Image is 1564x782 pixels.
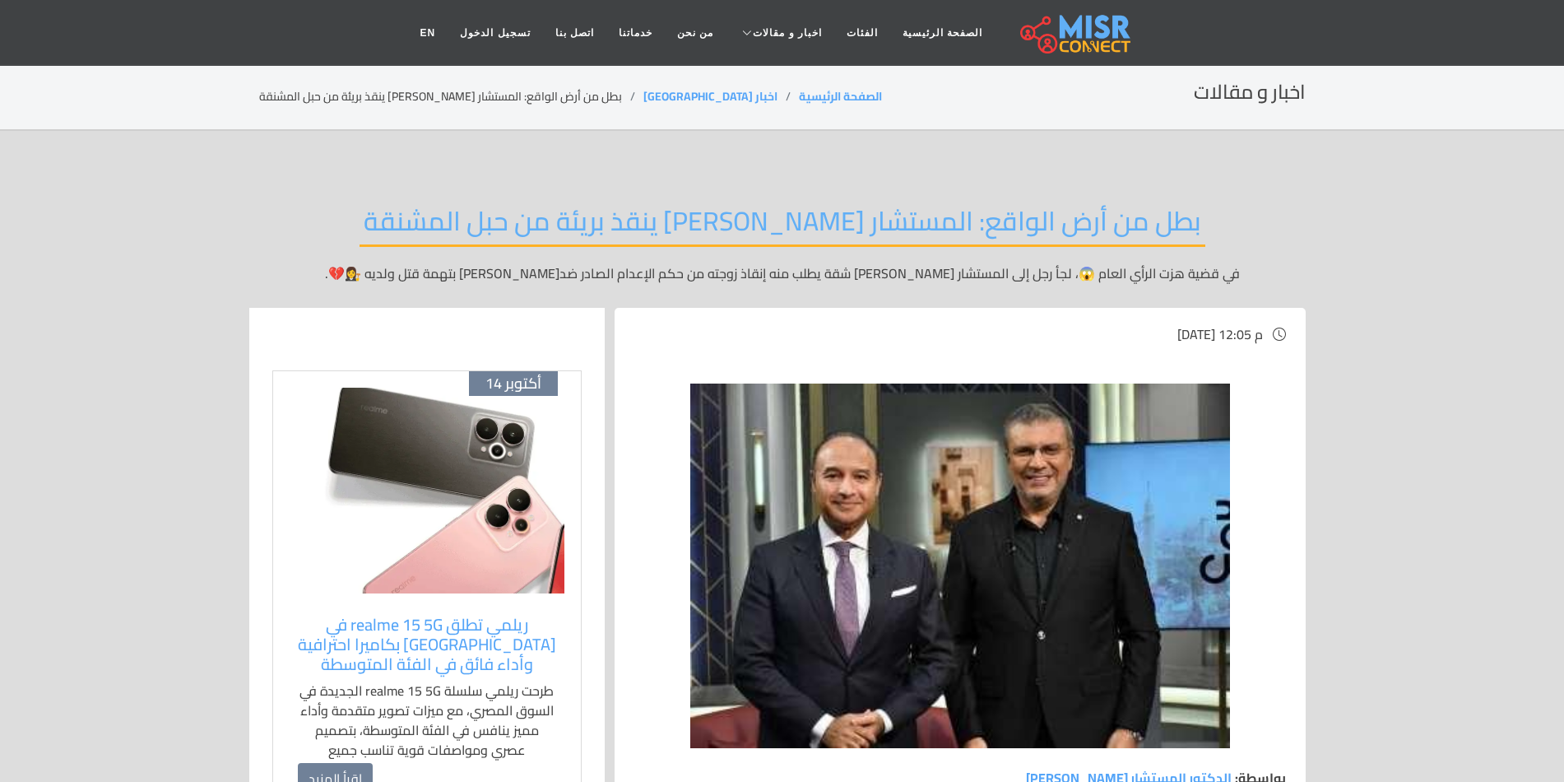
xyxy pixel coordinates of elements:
[298,615,556,674] a: ريلمي تطلق realme 15 5G في [GEOGRAPHIC_DATA] بكاميرا احترافية وأداء فائق في الفئة المتوسطة
[799,86,882,107] a: الصفحة الرئيسية
[726,17,834,49] a: اخبار و مقالات
[665,17,726,49] a: من نحن
[485,375,541,393] span: أكتوبر 14
[290,388,564,593] img: هاتف realme 15 5G بكاميرا مزدوجة وتصميم أنيق بلون الوردي الحريري
[1020,12,1130,54] img: main.misr_connect
[360,205,1205,247] h2: بطل من أرض الواقع: المستشار [PERSON_NAME] ينقذ بريئة من حبل المشنقة
[890,17,995,49] a: الصفحة الرئيسية
[408,17,448,49] a: EN
[448,17,542,49] a: تسجيل الدخول
[643,86,777,107] a: اخبار [GEOGRAPHIC_DATA]
[690,384,1230,748] img: المستشار محمد بهاء ابو شقه
[1194,81,1306,105] h2: اخبار و مقالات
[606,17,665,49] a: خدماتنا
[1177,322,1263,347] span: [DATE] 12:05 م
[259,263,1306,283] p: في قضية هزت الرأي العام 😱، لجأ رجل إلى المستشار [PERSON_NAME] شقة يطلب منه إنقاذ زوجته من حكم الإ...
[298,681,556,780] p: طرحت ريلمي سلسلة realme 15 5G الجديدة في السوق المصري، مع ميزات تصوير متقدمة وأداء مميز ينافس في ...
[543,17,606,49] a: اتصل بنا
[753,26,822,40] span: اخبار و مقالات
[259,88,643,105] li: بطل من أرض الواقع: المستشار [PERSON_NAME] ينقذ بريئة من حبل المشنقة
[834,17,890,49] a: الفئات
